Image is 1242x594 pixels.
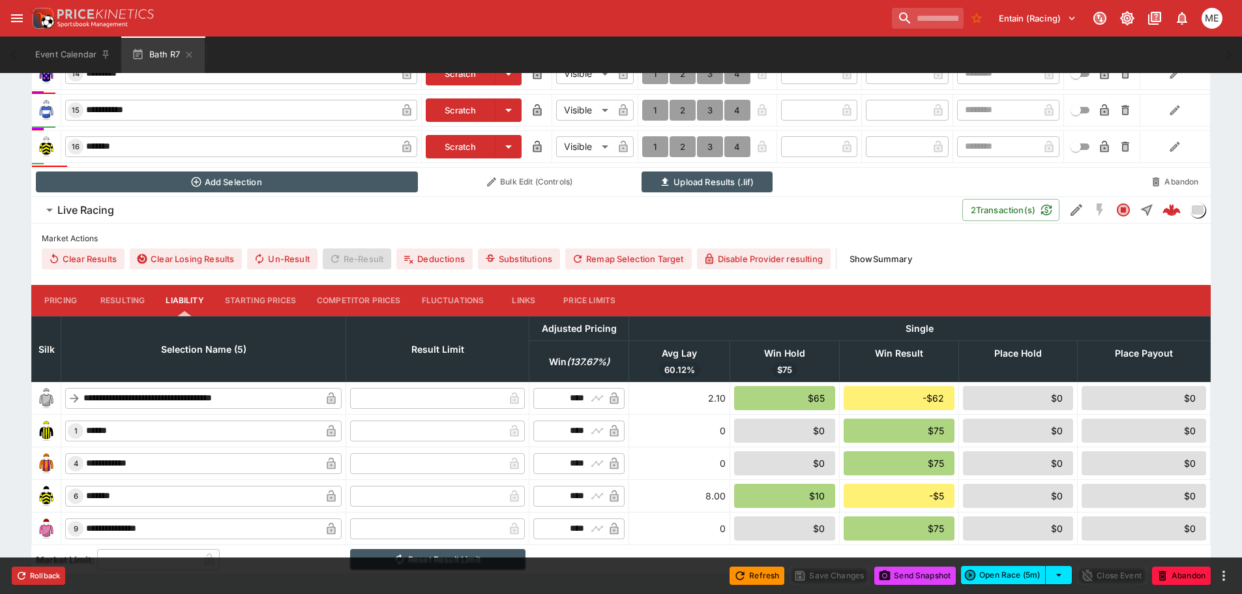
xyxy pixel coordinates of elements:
[1198,4,1226,33] button: Matt Easter
[734,419,835,443] div: $0
[1216,568,1232,584] button: more
[565,248,692,269] button: Remap Selection Target
[962,199,1059,221] button: 2Transaction(s)
[42,229,1200,248] label: Market Actions
[633,391,726,405] div: 2.10
[724,136,750,157] button: 4
[90,285,155,316] button: Resulting
[670,136,696,157] button: 2
[36,388,57,409] img: blank-silk.png
[426,171,634,192] button: Bulk Edit (Controls)
[247,248,317,269] button: Un-Result
[633,456,726,470] div: 0
[1190,203,1205,217] img: liveracing
[1082,386,1206,410] div: $0
[72,426,80,436] span: 1
[642,136,668,157] button: 1
[36,518,57,539] img: runner 9
[1159,197,1185,223] a: d75ad17e-5a7c-47a2-a254-b8fc020debd3
[772,364,797,377] span: $75
[642,63,668,84] button: 1
[1202,8,1222,29] div: Matt Easter
[27,37,119,73] button: Event Calendar
[1116,7,1139,30] button: Toggle light/dark mode
[1162,201,1181,219] img: logo-cerberus--red.svg
[36,421,57,441] img: runner 1
[1082,451,1206,475] div: $0
[567,354,610,370] em: ( 137.67 %)
[642,100,668,121] button: 1
[730,567,784,585] button: Refresh
[36,553,95,567] h3: Market Limit:
[306,285,411,316] button: Competitor Prices
[1082,419,1206,443] div: $0
[5,7,29,30] button: open drawer
[12,567,65,585] button: Rollback
[697,136,723,157] button: 3
[670,63,696,84] button: 2
[659,364,700,377] span: 60.12%
[1162,201,1181,219] div: d75ad17e-5a7c-47a2-a254-b8fc020debd3
[130,248,242,269] button: Clear Losing Results
[71,492,81,501] span: 6
[36,171,418,192] button: Add Selection
[842,248,920,269] button: ShowSummary
[121,37,205,73] button: Bath R7
[1143,7,1166,30] button: Documentation
[31,285,90,316] button: Pricing
[31,197,962,223] button: Live Racing
[494,285,553,316] button: Links
[1088,198,1112,222] button: SGM Disabled
[963,516,1073,541] div: $0
[478,248,560,269] button: Substitutions
[1088,7,1112,30] button: Connected to PK
[36,63,57,84] img: runner 14
[155,285,214,316] button: Liability
[734,516,835,541] div: $0
[963,419,1073,443] div: $0
[633,424,726,438] div: 0
[1152,567,1211,585] button: Abandon
[36,100,57,121] img: runner 15
[32,316,61,381] th: Silk
[36,453,57,474] img: runner 4
[1046,566,1072,584] button: select merge strategy
[36,136,57,157] img: runner 16
[963,484,1073,508] div: $0
[963,451,1073,475] div: $0
[629,316,1211,340] th: Single
[426,98,495,122] button: Scratch
[553,285,626,316] button: Price Limits
[963,386,1073,410] div: $0
[1082,516,1206,541] div: $0
[1135,198,1159,222] button: Straight
[426,135,495,158] button: Scratch
[697,248,831,269] button: Disable Provider resulting
[57,22,128,27] img: Sportsbook Management
[556,63,613,84] div: Visible
[844,516,954,541] div: $75
[535,354,624,370] span: Win(137.67%)
[214,285,306,316] button: Starting Prices
[1116,202,1131,218] svg: Closed
[844,386,954,410] div: -$62
[844,451,954,475] div: $75
[556,100,613,121] div: Visible
[844,484,954,508] div: -$5
[69,142,82,151] span: 16
[991,8,1084,29] button: Select Tenant
[724,100,750,121] button: 4
[844,419,954,443] div: $75
[734,386,835,410] div: $65
[36,486,57,507] img: runner 6
[1101,346,1187,361] span: Place Payout
[556,136,613,157] div: Visible
[697,63,723,84] button: 3
[29,5,55,31] img: PriceKinetics Logo
[874,567,956,585] button: Send Snapshot
[961,566,1046,584] button: Open Race (5m)
[323,248,391,269] span: Re-Result
[966,8,987,29] button: No Bookmarks
[892,8,964,29] input: search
